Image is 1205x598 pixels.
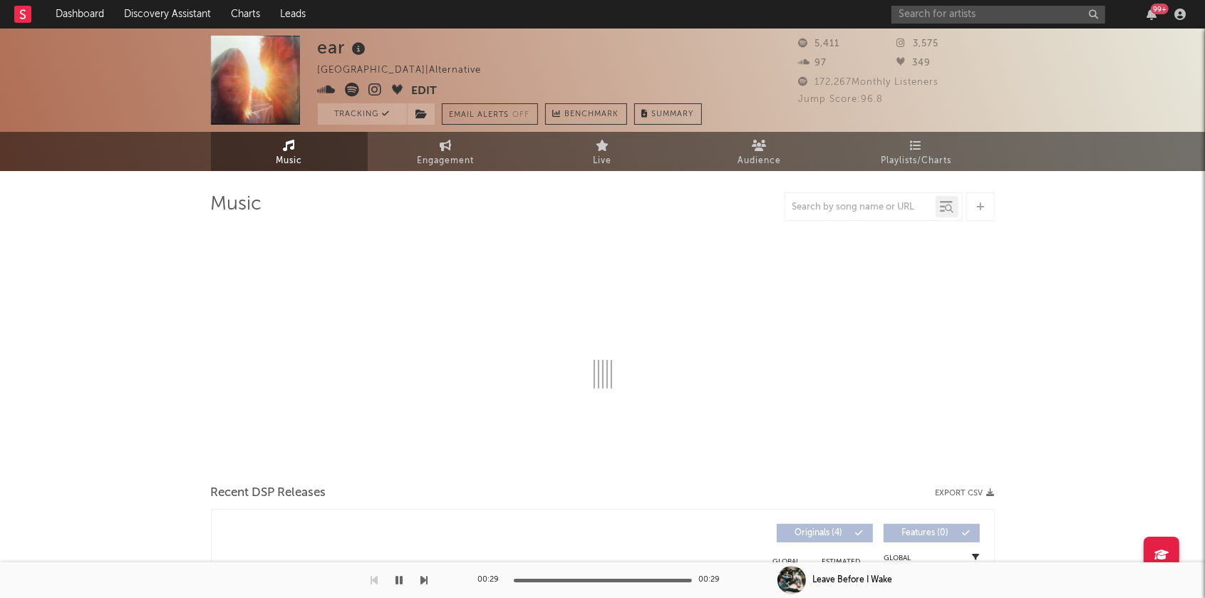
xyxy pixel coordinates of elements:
[478,572,507,589] div: 00:29
[738,153,781,170] span: Audience
[813,574,893,587] div: Leave Before I Wake
[699,572,728,589] div: 00:29
[896,58,931,68] span: 349
[634,103,702,125] button: Summary
[492,562,529,587] span: ATD Spotify Plays
[524,132,681,171] a: Live
[276,153,302,170] span: Music
[936,489,995,498] button: Export CSV
[799,39,840,48] span: 5,411
[1147,9,1157,20] button: 99+
[657,562,696,587] span: US ATD Audio Streams
[368,132,524,171] a: Engagement
[385,562,423,587] span: 7 Day Spotify Plays
[777,524,873,542] button: Originals(4)
[881,153,951,170] span: Playlists/Charts
[896,39,938,48] span: 3,575
[545,103,627,125] a: Benchmark
[785,202,936,213] input: Search by song name or URL
[211,485,326,502] span: Recent DSP Releases
[822,557,861,592] span: Estimated % Playlist Streams Last Day
[893,529,958,537] span: Features ( 0 )
[838,132,995,171] a: Playlists/Charts
[418,153,475,170] span: Engagement
[513,111,530,119] em: Off
[594,153,612,170] span: Live
[876,553,919,596] div: Global Streaming Trend (Last 60D)
[884,524,980,542] button: Features(0)
[438,562,476,587] span: Last Day Spotify Plays
[211,132,368,171] a: Music
[442,103,538,125] button: Email AlertsOff
[799,78,939,87] span: 172,267 Monthly Listeners
[891,6,1105,24] input: Search for artists
[565,106,619,123] span: Benchmark
[412,83,438,100] button: Edit
[318,36,370,59] div: ear
[712,562,751,587] span: Global ATD Audio Streams
[681,132,838,171] a: Audience
[799,95,884,104] span: Jump Score: 96.8
[767,557,806,592] span: Global Rolling 7D Audio Streams
[1151,4,1169,14] div: 99 +
[799,58,827,68] span: 97
[652,110,694,118] span: Summary
[318,62,498,79] div: [GEOGRAPHIC_DATA] | Alternative
[786,529,852,537] span: Originals ( 4 )
[318,103,407,125] button: Tracking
